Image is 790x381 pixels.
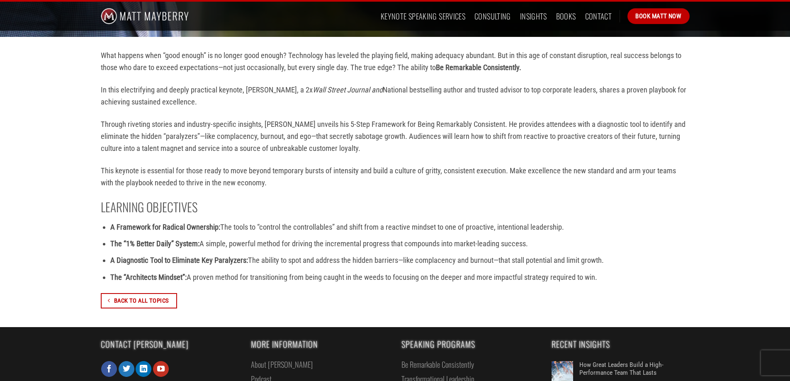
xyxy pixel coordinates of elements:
span: Recent Insights [552,340,690,349]
img: Matt Mayberry [101,2,189,31]
a: About [PERSON_NAME] [251,357,313,371]
span: Through riveting stories and industry-specific insights, [PERSON_NAME] unveils his 5-Step Framewo... [101,120,685,153]
a: Follow on Twitter [119,361,134,377]
span: This keynote is essential for those ready to move beyond temporary bursts of intensity and build ... [101,166,676,187]
span: What happens when “good enough” is no longer good enough? Technology has leveled the playing fiel... [101,51,681,72]
b: The “1% Better Daily” System: [110,239,199,248]
a: Follow on LinkedIn [136,361,151,377]
a: Be Remarkable Consistently [401,357,474,371]
span: Contact [PERSON_NAME] [101,340,239,349]
span: In this electrifying and deeply practical keynote, [PERSON_NAME], a 2x [101,85,313,94]
span: The tools to “control the controllables” and shift from a reactive mindset to one of proactive, i... [220,223,564,231]
a: Insights [520,9,547,24]
b: Be Remarkable Consistently. [436,63,521,72]
a: Consulting [474,9,511,24]
span: Speaking Programs [401,340,540,349]
a: Contact [585,9,612,24]
span: Book Matt Now [635,11,681,21]
a: Follow on Facebook [101,361,117,377]
b: A Framework for Radical Ownership: [110,223,220,231]
a: Keynote Speaking Services [381,9,465,24]
span: Wall Street Journal and [313,85,383,94]
a: Book Matt Now [627,8,689,24]
a: Follow on YouTube [153,361,169,377]
span: National [383,85,408,94]
a: Books [556,9,576,24]
span: The ability to spot and address the hidden barriers—like complacency and burnout—that stall poten... [248,256,604,265]
strong: LEARNING OBJECTIVES [101,198,198,216]
b: A Diagnostic Tool to Eliminate Key Paralyzers: [110,256,248,265]
span: More Information [251,340,389,349]
b: The “Architects Mindset”: [110,273,187,282]
span: A proven method for transitioning from being caught in the weeds to focusing on the deeper and mo... [187,273,597,282]
a: Back To All Topics [101,293,177,308]
span: A simple, powerful method for driving the incremental progress that compounds into market-leading... [199,239,528,248]
span: Back To All Topics [114,296,169,306]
